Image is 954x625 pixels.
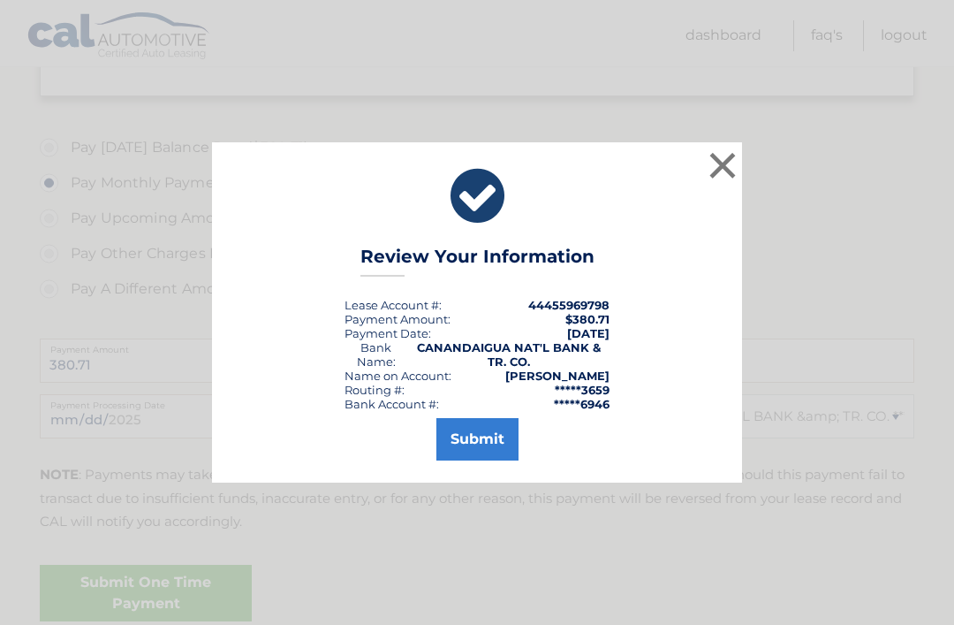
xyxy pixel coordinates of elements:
[344,326,428,340] span: Payment Date
[344,397,439,411] div: Bank Account #:
[344,326,431,340] div: :
[344,312,450,326] div: Payment Amount:
[705,148,740,183] button: ×
[436,418,519,461] button: Submit
[344,298,442,312] div: Lease Account #:
[565,312,609,326] span: $380.71
[528,298,609,312] strong: 44455969798
[344,369,451,383] div: Name on Account:
[344,340,408,369] div: Bank Name:
[360,246,594,277] h3: Review Your Information
[567,326,609,340] span: [DATE]
[344,383,405,397] div: Routing #:
[505,369,609,383] strong: [PERSON_NAME]
[417,340,601,369] strong: CANANDAIGUA NAT'L BANK & TR. CO.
